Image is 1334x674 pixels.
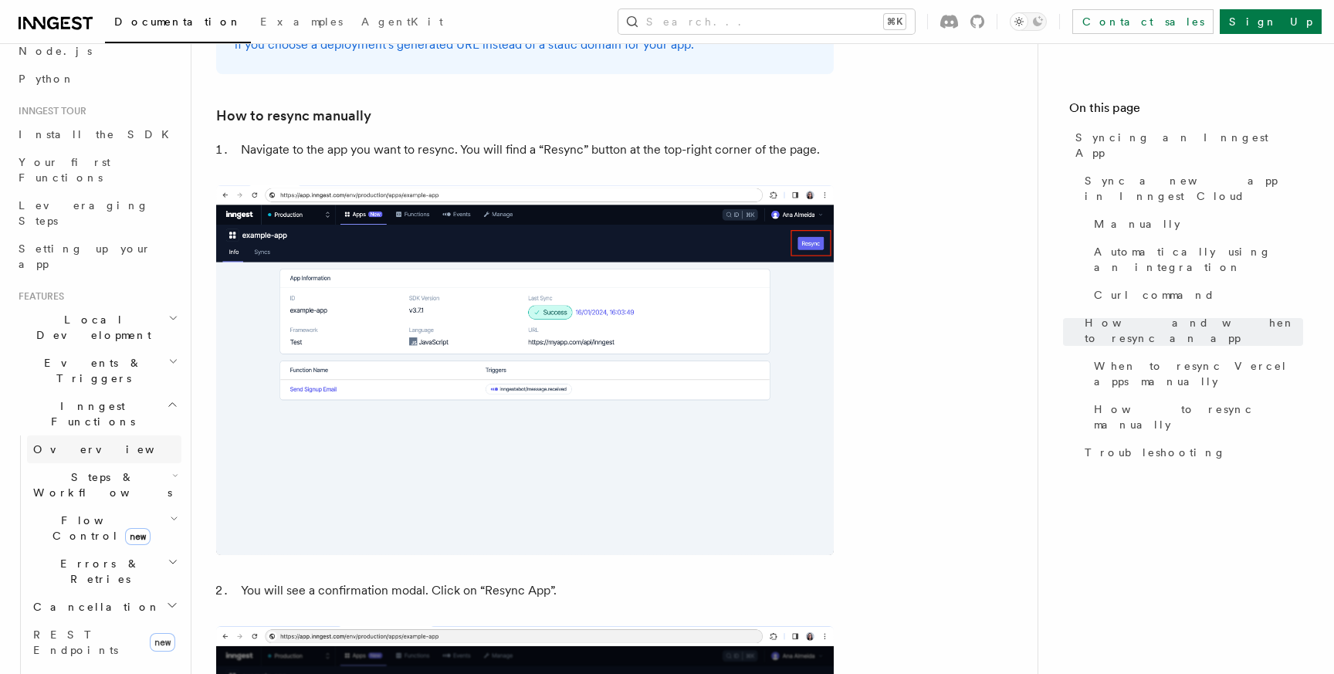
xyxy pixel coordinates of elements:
span: Examples [260,15,343,28]
span: Steps & Workflows [27,469,172,500]
span: Automatically using an integration [1094,244,1303,275]
a: How and when to resync an app [1078,309,1303,352]
span: Leveraging Steps [19,199,149,227]
span: Node.js [19,45,92,57]
a: Setting up your app [12,235,181,278]
a: Documentation [105,5,251,43]
span: Errors & Retries [27,556,168,587]
span: new [125,528,151,545]
span: Setting up your app [19,242,151,270]
span: AgentKit [361,15,443,28]
span: Manually [1094,216,1180,232]
button: Flow Controlnew [27,506,181,550]
a: REST Endpointsnew [27,621,181,664]
button: Inngest Functions [12,392,181,435]
span: Events & Triggers [12,355,168,386]
span: Documentation [114,15,242,28]
a: Node.js [12,37,181,65]
span: How to resync manually [1094,401,1303,432]
button: Cancellation [27,593,181,621]
span: Curl command [1094,287,1215,303]
span: When to resync Vercel apps manually [1094,358,1303,389]
a: Python [12,65,181,93]
button: Toggle dark mode [1010,12,1047,31]
button: Errors & Retries [27,550,181,593]
span: Inngest tour [12,105,86,117]
a: When to resync Vercel apps manually [1088,352,1303,395]
a: Curl command [1088,281,1303,309]
a: Overview [27,435,181,463]
span: How and when to resync an app [1085,315,1303,346]
a: Manually [1088,210,1303,238]
a: How to resync manually [1088,395,1303,439]
span: Local Development [12,312,168,343]
span: REST Endpoints [33,628,118,656]
a: Sync a new app in Inngest Cloud [1078,167,1303,210]
a: How to resync manually [216,105,371,127]
a: Examples [251,5,352,42]
span: Python [19,73,75,85]
a: AgentKit [352,5,452,42]
a: Contact sales [1072,9,1214,34]
button: Local Development [12,306,181,349]
span: Features [12,290,64,303]
li: You will see a confirmation modal. Click on “Resync App”. [236,580,834,601]
a: Sign Up [1220,9,1322,34]
span: Overview [33,443,192,456]
a: Syncing an Inngest App [1069,124,1303,167]
span: Your first Functions [19,156,110,184]
span: Install the SDK [19,128,178,141]
a: Your first Functions [12,148,181,191]
img: Inngest Cloud screen with resync app button [216,185,834,555]
li: Navigate to the app you want to resync. You will find a “Resync” button at the top-right corner o... [236,139,834,161]
span: Syncing an Inngest App [1075,130,1303,161]
span: Flow Control [27,513,170,544]
a: Install the SDK [12,120,181,148]
span: Sync a new app in Inngest Cloud [1085,173,1303,204]
kbd: ⌘K [884,14,906,29]
a: Automatically using an integration [1088,238,1303,281]
button: Steps & Workflows [27,463,181,506]
h4: On this page [1069,99,1303,124]
span: new [150,633,175,652]
a: Leveraging Steps [12,191,181,235]
button: Search...⌘K [618,9,915,34]
button: Events & Triggers [12,349,181,392]
span: Troubleshooting [1085,445,1226,460]
a: Troubleshooting [1078,439,1303,466]
span: Cancellation [27,599,161,615]
span: Inngest Functions [12,398,167,429]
